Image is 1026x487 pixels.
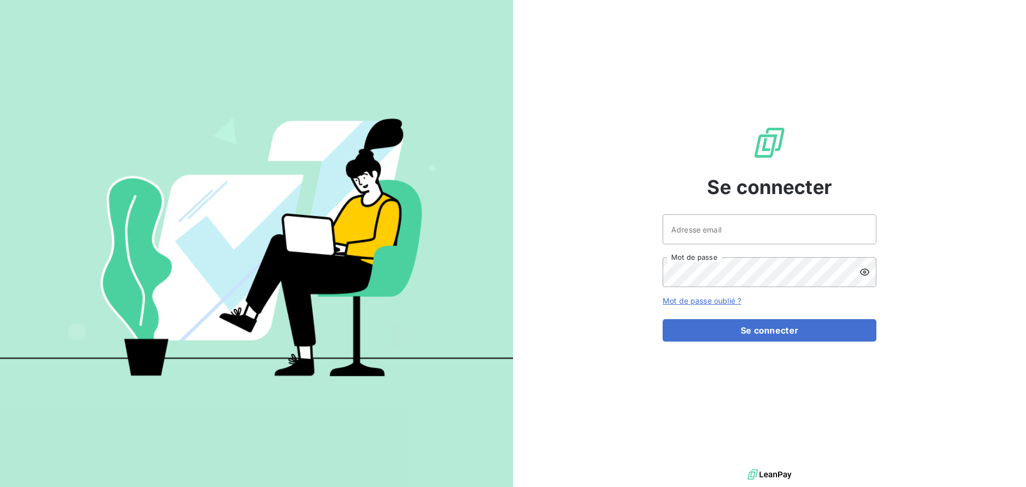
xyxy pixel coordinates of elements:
a: Mot de passe oublié ? [663,296,741,305]
img: logo [748,467,791,483]
span: Se connecter [707,173,832,202]
button: Se connecter [663,319,876,342]
input: placeholder [663,214,876,244]
img: Logo LeanPay [752,126,787,160]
